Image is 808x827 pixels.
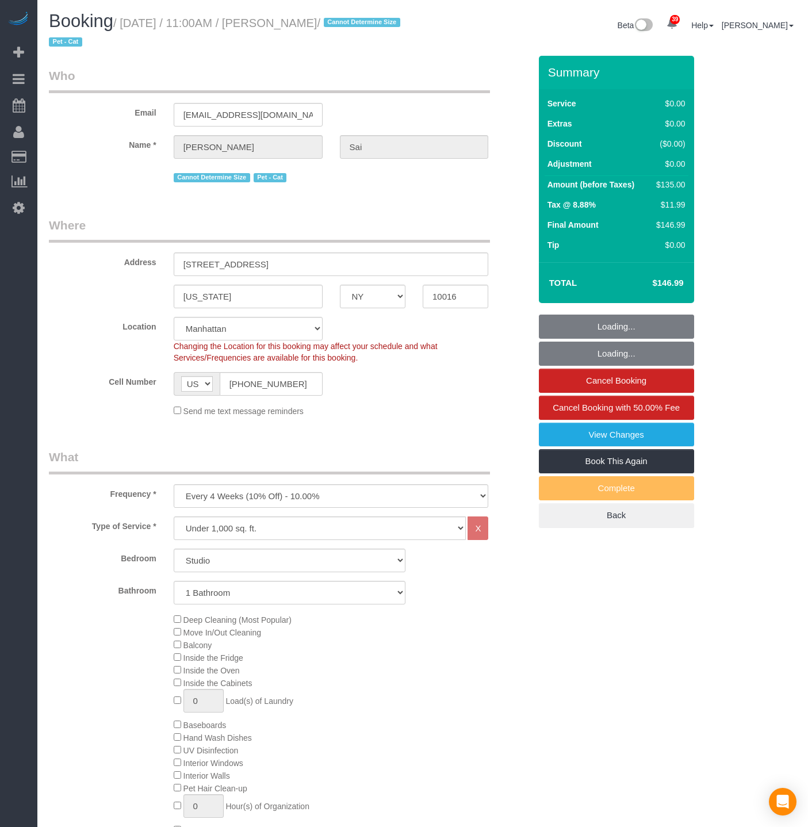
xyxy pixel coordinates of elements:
[183,666,240,675] span: Inside the Oven
[49,67,490,93] legend: Who
[539,503,694,527] a: Back
[183,733,252,742] span: Hand Wash Dishes
[40,135,165,151] label: Name *
[40,103,165,118] label: Email
[722,21,794,30] a: [PERSON_NAME]
[769,788,796,815] div: Open Intercom Messenger
[183,653,243,663] span: Inside the Fridge
[539,396,694,420] a: Cancel Booking with 50.00% Fee
[652,118,685,129] div: $0.00
[49,217,490,243] legend: Where
[324,18,400,27] span: Cannot Determine Size
[183,771,230,780] span: Interior Walls
[634,18,653,33] img: New interface
[183,759,243,768] span: Interior Windows
[183,407,304,416] span: Send me text message reminders
[652,158,685,170] div: $0.00
[547,199,596,210] label: Tax @ 8.88%
[7,12,30,28] img: Automaid Logo
[547,158,592,170] label: Adjustment
[539,449,694,473] a: Book This Again
[547,219,599,231] label: Final Amount
[183,746,239,755] span: UV Disinfection
[652,239,685,251] div: $0.00
[40,372,165,388] label: Cell Number
[49,11,113,31] span: Booking
[539,369,694,393] a: Cancel Booking
[652,138,685,150] div: ($0.00)
[661,12,683,37] a: 39
[618,21,653,30] a: Beta
[220,372,323,396] input: Cell Number
[652,179,685,190] div: $135.00
[553,403,680,412] span: Cancel Booking with 50.00% Fee
[40,549,165,564] label: Bedroom
[691,21,714,30] a: Help
[225,802,309,811] span: Hour(s) of Organization
[670,15,680,24] span: 39
[49,17,404,49] small: / [DATE] / 11:00AM / [PERSON_NAME]
[547,239,560,251] label: Tip
[174,285,323,308] input: City
[652,219,685,231] div: $146.99
[225,696,293,706] span: Load(s) of Laundry
[183,721,227,730] span: Baseboards
[254,173,287,182] span: Pet - Cat
[174,103,323,127] input: Email
[547,118,572,129] label: Extras
[652,98,685,109] div: $0.00
[49,37,82,47] span: Pet - Cat
[549,278,577,288] strong: Total
[183,628,261,637] span: Move In/Out Cleaning
[548,66,688,79] h3: Summary
[183,784,247,793] span: Pet Hair Clean-up
[547,138,582,150] label: Discount
[183,641,212,650] span: Balcony
[40,317,165,332] label: Location
[547,179,634,190] label: Amount (before Taxes)
[40,581,165,596] label: Bathroom
[49,449,490,474] legend: What
[539,423,694,447] a: View Changes
[40,516,165,532] label: Type of Service *
[183,615,292,625] span: Deep Cleaning (Most Popular)
[183,679,252,688] span: Inside the Cabinets
[174,342,438,362] span: Changing the Location for this booking may affect your schedule and what Services/Frequencies are...
[547,98,576,109] label: Service
[174,173,250,182] span: Cannot Determine Size
[618,278,683,288] h4: $146.99
[40,484,165,500] label: Frequency *
[40,252,165,268] label: Address
[652,199,685,210] div: $11.99
[340,135,489,159] input: Last Name
[423,285,488,308] input: Zip Code
[174,135,323,159] input: First Name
